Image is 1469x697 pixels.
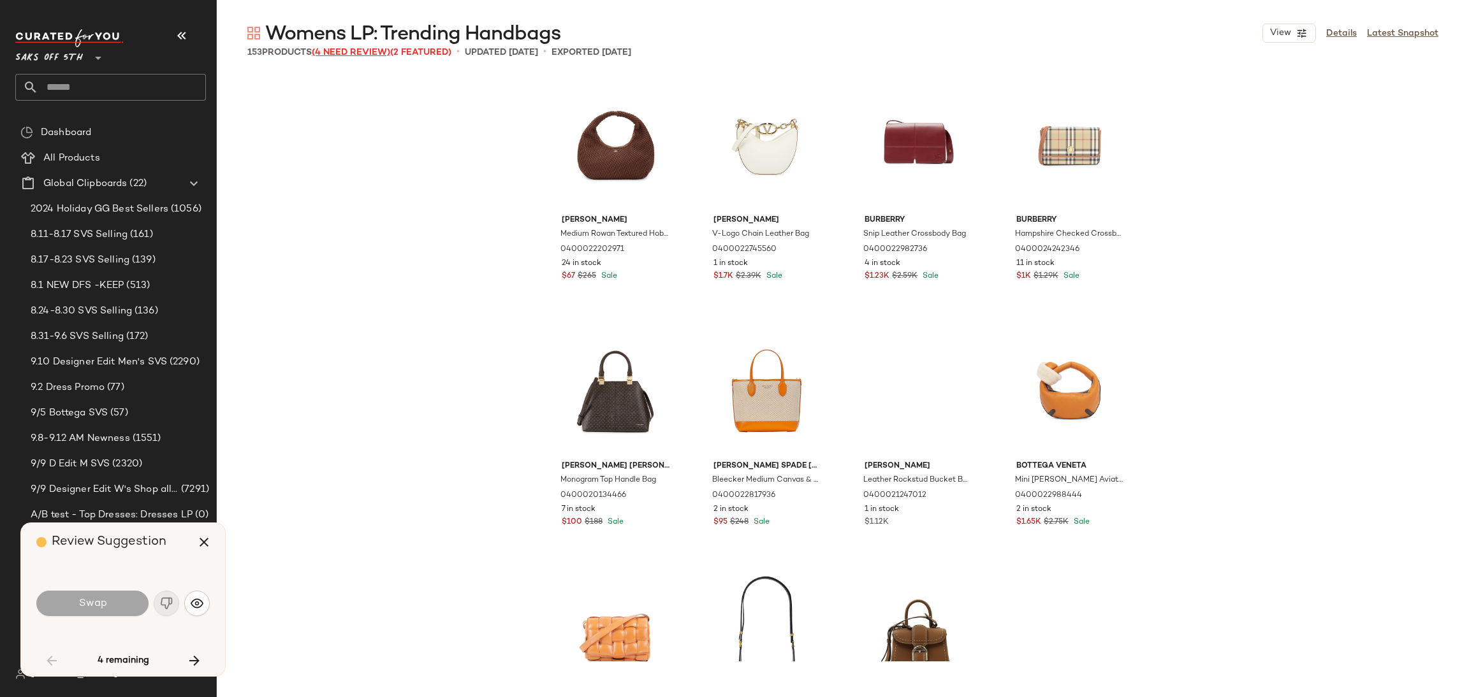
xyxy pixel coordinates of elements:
[560,490,626,501] span: 0400020134466
[390,48,451,57] span: (2 Featured)
[1367,27,1438,40] a: Latest Snapshot
[1016,461,1124,472] span: Bottega Veneta
[703,81,831,210] img: 0400022745560_IVORY
[132,304,158,319] span: (136)
[31,380,105,395] span: 9.2 Dress Promo
[1071,518,1090,526] span: Sale
[599,272,617,280] span: Sale
[562,271,575,282] span: $67
[1015,229,1123,240] span: Hampshire Checked Crossbody Bag
[31,227,128,242] span: 8.11-8.17 SVS Selling
[920,272,939,280] span: Sale
[31,329,124,344] span: 8.31-9.6 SVS Selling
[168,202,201,217] span: (1056)
[31,355,167,370] span: 9.10 Designer Edit Men's SVS
[31,304,132,319] span: 8.24-8.30 SVS Selling
[865,215,972,226] span: Burberry
[865,504,899,515] span: 1 in stock
[764,272,782,280] span: Sale
[863,229,966,240] span: Snip Leather Crossbody Bag
[865,271,889,282] span: $1.23K
[1016,215,1124,226] span: Burberry
[552,81,680,210] img: 0400022202971_BRANDY
[713,517,727,528] span: $95
[1015,244,1079,255] span: 0400024242346
[124,278,150,293] span: (513)
[713,215,821,226] span: [PERSON_NAME]
[247,48,262,57] span: 153
[1326,27,1357,40] a: Details
[110,457,142,471] span: (2320)
[1015,490,1082,501] span: 0400022988444
[560,244,624,255] span: 0400022202971
[105,380,124,395] span: (77)
[751,518,770,526] span: Sale
[713,504,749,515] span: 2 in stock
[892,271,917,282] span: $2.59K
[562,504,596,515] span: 7 in stock
[1006,81,1134,210] img: 0400024242346_ARCHIVEBEIGE
[1016,258,1055,269] span: 11 in stock
[712,244,777,255] span: 0400022745560
[1016,517,1041,528] span: $1.65K
[247,27,260,40] img: svg%3e
[465,46,538,59] p: updated [DATE]
[1016,504,1051,515] span: 2 in stock
[98,655,149,666] span: 4 remaining
[578,271,596,282] span: $265
[31,202,168,217] span: 2024 Holiday GG Best Sellers
[129,253,156,268] span: (139)
[457,45,460,60] span: •
[31,508,193,522] span: A/B test - Top Dresses: Dresses LP
[1269,28,1291,38] span: View
[543,45,546,60] span: •
[1015,475,1123,486] span: Mini [PERSON_NAME] Aviator Leather & Shearling Bag
[560,229,668,240] span: Medium Rowan Textured Hobo Bag
[31,457,110,471] span: 9/9 D Edit M SVS
[1034,271,1058,282] span: $1.29K
[31,431,130,446] span: 9.8-9.12 AM Newness
[20,126,33,139] img: svg%3e
[712,229,809,240] span: V-Logo Chain Leather Bag
[863,244,927,255] span: 0400022982736
[713,258,748,269] span: 1 in stock
[15,669,26,679] img: svg%3e
[130,431,161,446] span: (1551)
[865,517,889,528] span: $1.12K
[31,278,124,293] span: 8.1 NEW DFS -KEEP
[863,490,926,501] span: 0400021247012
[854,81,983,210] img: 0400022982736_RUBY
[562,258,601,269] span: 24 in stock
[1006,327,1134,456] img: 0400022988444_HONEY
[179,482,209,497] span: (7291)
[31,406,108,420] span: 9/5 Bottega SVS
[562,215,669,226] span: [PERSON_NAME]
[552,327,680,456] img: 0400020134466_BROWN
[1016,271,1031,282] span: $1K
[41,126,91,140] span: Dashboard
[562,461,669,472] span: [PERSON_NAME] [PERSON_NAME]
[128,227,153,242] span: (161)
[247,46,451,59] div: Products
[585,517,603,528] span: $188
[605,518,624,526] span: Sale
[191,597,203,610] img: svg%3e
[863,475,971,486] span: Leather Rockstud Bucket Bag
[1061,272,1079,280] span: Sale
[713,461,821,472] span: [PERSON_NAME] spade [US_STATE]
[712,475,820,486] span: Bleecker Medium Canvas & Leather Crossbody Tote Bag
[167,355,200,370] span: (2290)
[865,258,900,269] span: 4 in stock
[562,517,582,528] span: $100
[1044,517,1069,528] span: $2.75K
[43,151,100,166] span: All Products
[703,327,831,456] img: 0400022817936_TUMERICROOT
[52,535,166,549] span: Review Suggestion
[15,43,83,66] span: Saks OFF 5TH
[43,176,127,191] span: Global Clipboards
[1262,24,1316,43] button: View
[127,176,147,191] span: (22)
[713,271,733,282] span: $1.7K
[560,475,656,486] span: Monogram Top Handle Bag
[124,329,149,344] span: (172)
